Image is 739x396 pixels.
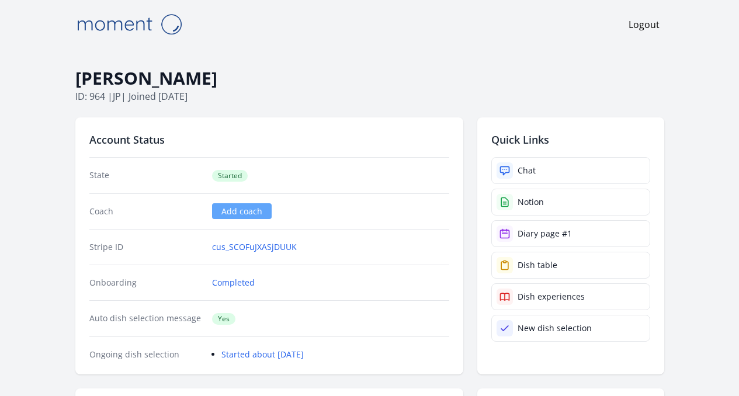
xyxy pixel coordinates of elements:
[89,131,449,148] h2: Account Status
[89,277,203,289] dt: Onboarding
[491,157,650,184] a: Chat
[75,67,664,89] h1: [PERSON_NAME]
[491,189,650,216] a: Notion
[518,196,544,208] div: Notion
[212,170,248,182] span: Started
[212,203,272,219] a: Add coach
[518,165,536,176] div: Chat
[491,283,650,310] a: Dish experiences
[89,169,203,182] dt: State
[518,228,572,239] div: Diary page #1
[89,349,203,360] dt: Ongoing dish selection
[518,291,585,303] div: Dish experiences
[89,206,203,217] dt: Coach
[221,349,304,360] a: Started about [DATE]
[491,131,650,148] h2: Quick Links
[113,90,121,103] span: jp
[75,89,664,103] p: ID: 964 | | Joined [DATE]
[491,315,650,342] a: New dish selection
[518,322,592,334] div: New dish selection
[89,312,203,325] dt: Auto dish selection message
[89,241,203,253] dt: Stripe ID
[212,277,255,289] a: Completed
[212,313,235,325] span: Yes
[518,259,557,271] div: Dish table
[629,18,660,32] a: Logout
[212,241,297,253] a: cus_SCOFuJXASjDUUK
[491,220,650,247] a: Diary page #1
[71,9,188,39] img: Moment
[491,252,650,279] a: Dish table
